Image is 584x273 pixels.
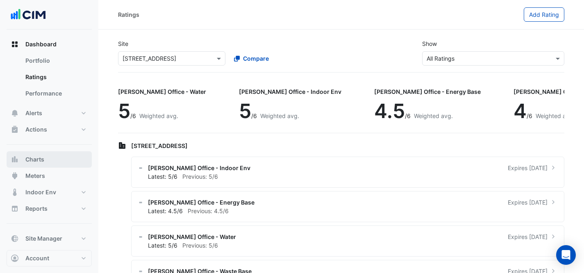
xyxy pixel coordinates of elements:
span: Weighted avg. [414,112,453,119]
span: Account [25,254,49,262]
span: 4.5 [374,99,405,123]
span: Previous: 4.5/6 [188,207,229,214]
div: [PERSON_NAME] Office - Energy Base [374,87,481,96]
button: Actions [7,121,92,138]
app-icon: Indoor Env [11,188,19,196]
span: Expires [DATE] [508,164,548,172]
span: 5 [239,99,251,123]
span: Weighted avg. [139,112,178,119]
app-icon: Actions [11,125,19,134]
button: Alerts [7,105,92,121]
button: Indoor Env [7,184,92,200]
span: Alerts [25,109,42,117]
div: Ratings [118,10,139,19]
span: Meters [25,172,45,180]
button: Meters [7,168,92,184]
div: Open Intercom Messenger [556,245,576,265]
span: /6 [527,112,532,119]
button: Reports [7,200,92,217]
span: Previous: 5/6 [182,173,218,180]
button: Compare [229,51,274,66]
button: Site Manager [7,230,92,247]
span: Latest: 5/6 [148,173,177,180]
span: 5 [118,99,130,123]
app-icon: Alerts [11,109,19,117]
span: /6 [130,112,136,119]
label: Show [422,39,437,48]
app-icon: Meters [11,172,19,180]
span: Reports [25,205,48,213]
button: Charts [7,151,92,168]
span: Expires [DATE] [508,232,548,241]
span: [PERSON_NAME] Office - Energy Base [148,198,255,207]
span: Compare [243,54,269,63]
div: [PERSON_NAME] Office - Indoor Env [239,87,341,96]
span: 4 [514,99,527,123]
a: Ratings [19,69,92,85]
img: Company Logo [10,7,47,23]
span: /6 [405,112,411,119]
span: Latest: 5/6 [148,242,177,249]
span: Add Rating [529,11,559,18]
app-icon: Reports [11,205,19,213]
span: Dashboard [25,40,57,48]
span: Indoor Env [25,188,56,196]
span: Site Manager [25,234,62,243]
div: [PERSON_NAME] Office - Water [118,87,206,96]
app-icon: Dashboard [11,40,19,48]
span: Expires [DATE] [508,198,548,207]
span: [PERSON_NAME] Office - Water [148,232,236,241]
a: Performance [19,85,92,102]
span: Previous: 5/6 [182,242,218,249]
button: Dashboard [7,36,92,52]
label: Site [118,39,128,48]
div: Dashboard [7,52,92,105]
span: [PERSON_NAME] Office - Indoor Env [148,164,250,172]
span: [STREET_ADDRESS] [131,142,188,149]
a: Portfolio [19,52,92,69]
span: Charts [25,155,44,164]
span: Actions [25,125,47,134]
span: Weighted avg. [536,112,575,119]
app-icon: Site Manager [11,234,19,243]
span: Latest: 4.5/6 [148,207,183,214]
span: Weighted avg. [260,112,299,119]
button: Add Rating [524,7,564,22]
span: /6 [251,112,257,119]
app-icon: Charts [11,155,19,164]
button: Account [7,250,92,266]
